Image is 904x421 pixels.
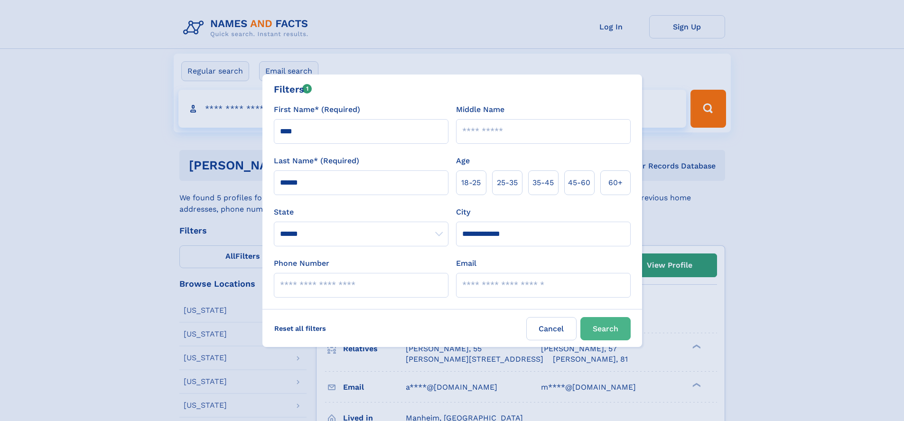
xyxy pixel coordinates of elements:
label: Age [456,155,470,167]
label: Reset all filters [268,317,332,340]
span: 18‑25 [461,177,481,188]
span: 45‑60 [568,177,590,188]
div: Filters [274,82,312,96]
label: Email [456,258,476,269]
label: State [274,206,448,218]
span: 35‑45 [532,177,554,188]
label: First Name* (Required) [274,104,360,115]
label: Phone Number [274,258,329,269]
span: 60+ [608,177,623,188]
label: Cancel [526,317,577,340]
span: 25‑35 [497,177,518,188]
label: Middle Name [456,104,504,115]
label: City [456,206,470,218]
button: Search [580,317,631,340]
label: Last Name* (Required) [274,155,359,167]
